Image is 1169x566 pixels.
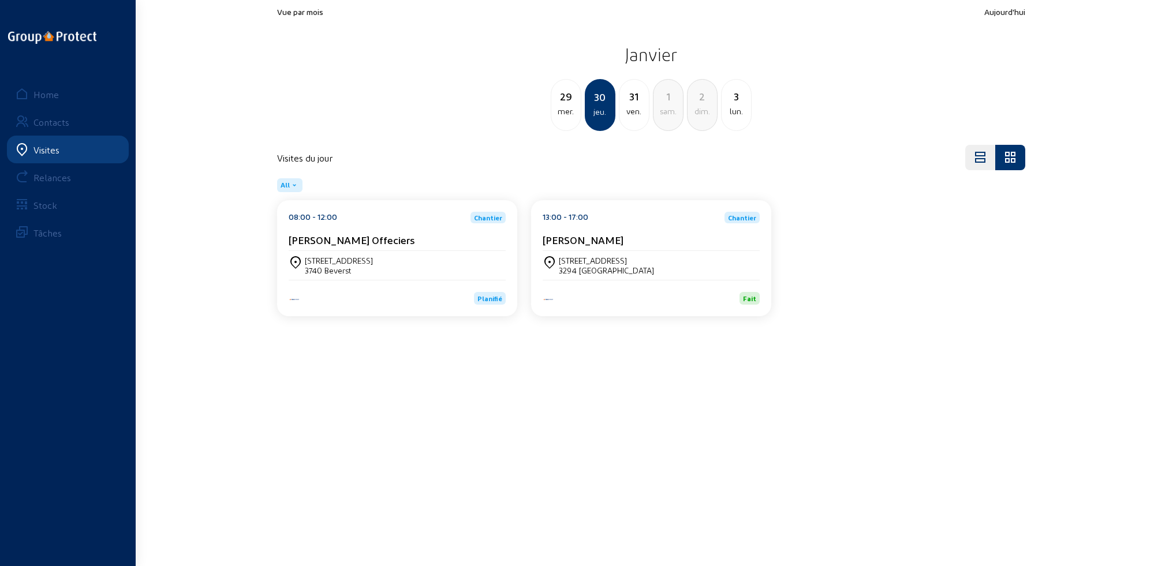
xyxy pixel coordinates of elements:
div: [STREET_ADDRESS] [559,256,654,265]
div: mer. [551,104,581,118]
div: Relances [33,172,71,183]
div: 30 [586,89,614,105]
div: 3 [722,88,751,104]
div: 08:00 - 12:00 [289,212,337,223]
span: Chantier [474,214,502,221]
div: ven. [619,104,649,118]
div: 3740 Beverst [305,265,373,275]
div: lun. [722,104,751,118]
span: Vue par mois [277,7,323,17]
div: 3294 [GEOGRAPHIC_DATA] [559,265,654,275]
div: Home [33,89,59,100]
div: jeu. [586,105,614,119]
div: dim. [688,104,717,118]
a: Stock [7,191,129,219]
div: Visites [33,144,59,155]
img: Aqua Protect [543,298,554,301]
span: Chantier [728,214,756,221]
a: Contacts [7,108,129,136]
a: Home [7,80,129,108]
cam-card-title: [PERSON_NAME] [543,234,623,246]
span: All [281,181,290,190]
span: Aujourd'hui [984,7,1025,17]
a: Relances [7,163,129,191]
div: [STREET_ADDRESS] [305,256,373,265]
span: Fait [743,294,756,302]
div: 2 [688,88,717,104]
div: sam. [653,104,683,118]
h4: Visites du jour [277,152,333,163]
div: 29 [551,88,581,104]
div: Stock [33,200,57,211]
img: logo-oneline.png [8,31,96,44]
span: Planifié [477,294,502,302]
cam-card-title: [PERSON_NAME] Offeciers [289,234,414,246]
div: 31 [619,88,649,104]
div: 13:00 - 17:00 [543,212,588,223]
div: 1 [653,88,683,104]
a: Visites [7,136,129,163]
a: Tâches [7,219,129,246]
div: Tâches [33,227,62,238]
div: Contacts [33,117,69,128]
img: Aqua Protect [289,298,300,301]
h2: Janvier [277,40,1025,69]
